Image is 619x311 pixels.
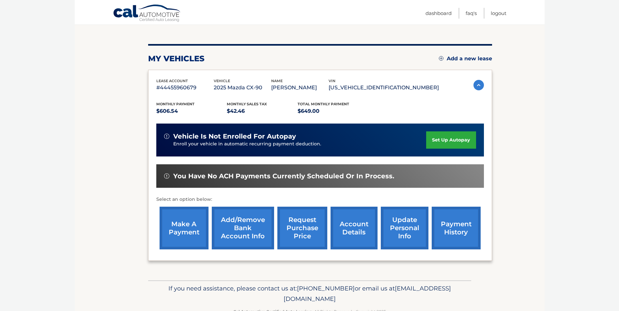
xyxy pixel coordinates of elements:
[156,83,214,92] p: #44455960679
[426,8,452,19] a: Dashboard
[298,107,368,116] p: $649.00
[160,207,209,249] a: make a payment
[156,196,484,203] p: Select an option below:
[331,207,378,249] a: account details
[156,79,188,83] span: lease account
[466,8,477,19] a: FAQ's
[439,56,443,61] img: add.svg
[491,8,506,19] a: Logout
[173,172,394,180] span: You have no ACH payments currently scheduled or in process.
[173,141,426,148] p: Enroll your vehicle in automatic recurring payment deduction.
[227,102,267,106] span: Monthly sales Tax
[214,79,230,83] span: vehicle
[156,102,194,106] span: Monthly Payment
[329,83,439,92] p: [US_VEHICLE_IDENTIFICATION_NUMBER]
[439,55,492,62] a: Add a new lease
[432,207,481,249] a: payment history
[212,207,274,249] a: Add/Remove bank account info
[284,285,451,303] span: [EMAIL_ADDRESS][DOMAIN_NAME]
[164,173,169,179] img: alert-white.svg
[329,79,335,83] span: vin
[227,107,298,116] p: $42.46
[156,107,227,116] p: $606.54
[214,83,271,92] p: 2025 Mazda CX-90
[148,54,205,64] h2: my vehicles
[277,207,327,249] a: request purchase price
[473,80,484,90] img: accordion-active.svg
[113,4,181,23] a: Cal Automotive
[297,285,355,292] span: [PHONE_NUMBER]
[381,207,428,249] a: update personal info
[271,83,329,92] p: [PERSON_NAME]
[173,132,296,141] span: vehicle is not enrolled for autopay
[164,134,169,139] img: alert-white.svg
[271,79,283,83] span: name
[298,102,349,106] span: Total Monthly Payment
[152,283,467,304] p: If you need assistance, please contact us at: or email us at
[426,131,476,149] a: set up autopay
